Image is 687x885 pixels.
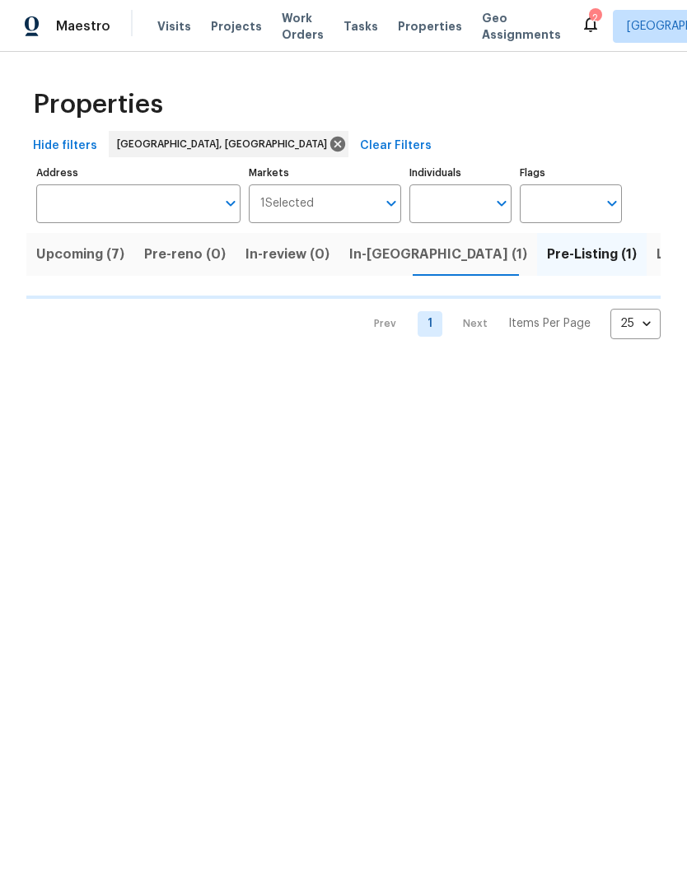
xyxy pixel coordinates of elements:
label: Flags [520,168,622,178]
nav: Pagination Navigation [358,309,661,339]
span: Hide filters [33,136,97,156]
span: Projects [211,18,262,35]
span: In-review (0) [245,243,329,266]
span: Geo Assignments [482,10,561,43]
button: Open [601,192,624,215]
span: Clear Filters [360,136,432,156]
div: 25 [610,302,661,345]
span: Maestro [56,18,110,35]
button: Clear Filters [353,131,438,161]
span: Pre-reno (0) [144,243,226,266]
span: [GEOGRAPHIC_DATA], [GEOGRAPHIC_DATA] [117,136,334,152]
span: Properties [33,96,163,113]
button: Hide filters [26,131,104,161]
p: Items Per Page [508,315,591,332]
span: Upcoming (7) [36,243,124,266]
span: Properties [398,18,462,35]
div: [GEOGRAPHIC_DATA], [GEOGRAPHIC_DATA] [109,131,348,157]
span: Visits [157,18,191,35]
span: Work Orders [282,10,324,43]
span: Tasks [343,21,378,32]
button: Open [380,192,403,215]
button: Open [219,192,242,215]
label: Markets [249,168,402,178]
span: 1 Selected [260,197,314,211]
div: 2 [589,10,601,26]
label: Address [36,168,241,178]
span: In-[GEOGRAPHIC_DATA] (1) [349,243,527,266]
span: Pre-Listing (1) [547,243,637,266]
button: Open [490,192,513,215]
a: Goto page 1 [418,311,442,337]
label: Individuals [409,168,512,178]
